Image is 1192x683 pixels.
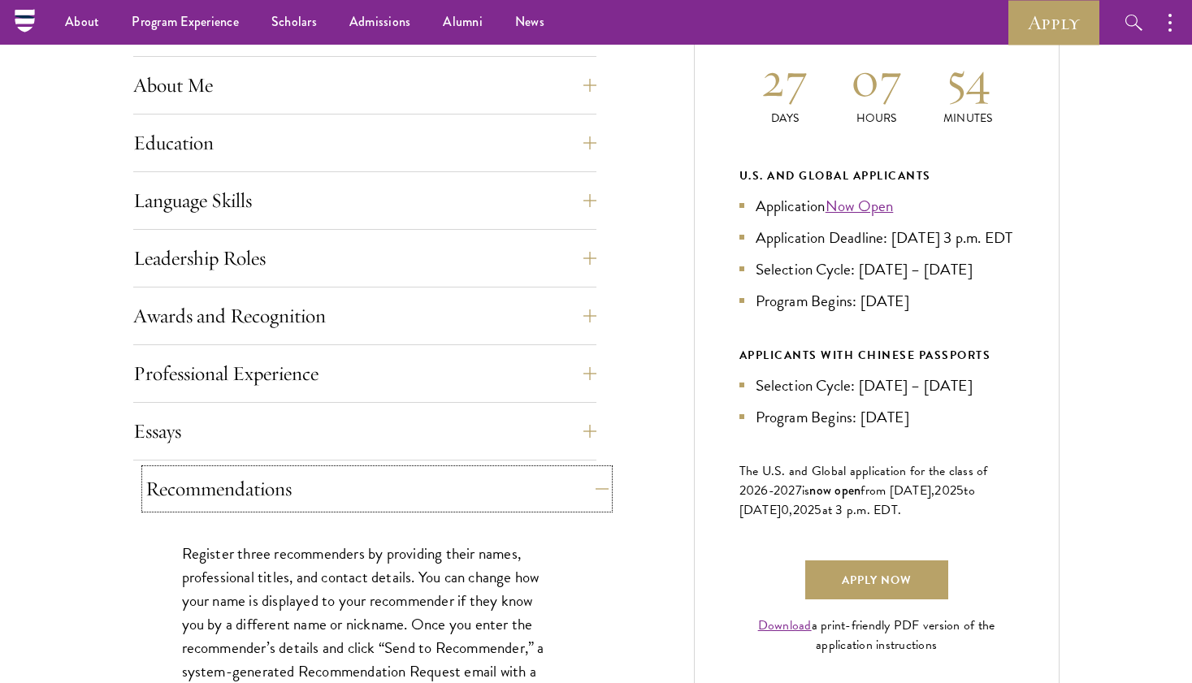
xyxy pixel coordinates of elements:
h2: 27 [739,49,831,110]
span: 0 [781,500,789,520]
span: 5 [814,500,821,520]
h2: 54 [922,49,1014,110]
button: Professional Experience [133,354,596,393]
span: 202 [934,481,956,500]
button: Leadership Roles [133,239,596,278]
span: 202 [793,500,815,520]
li: Selection Cycle: [DATE] – [DATE] [739,374,1014,397]
span: is [802,481,810,500]
button: Awards and Recognition [133,296,596,335]
span: 5 [956,481,964,500]
a: Now Open [826,194,894,218]
li: Program Begins: [DATE] [739,405,1014,429]
button: About Me [133,66,596,105]
a: Download [758,616,812,635]
li: Application [739,194,1014,218]
button: Recommendations [145,469,609,508]
li: Selection Cycle: [DATE] – [DATE] [739,257,1014,281]
li: Application Deadline: [DATE] 3 p.m. EDT [739,226,1014,249]
p: Minutes [922,110,1014,127]
p: Hours [830,110,922,127]
span: 6 [761,481,768,500]
span: -202 [769,481,795,500]
span: at 3 p.m. EDT. [822,500,902,520]
div: APPLICANTS WITH CHINESE PASSPORTS [739,345,1014,365]
span: now open [809,481,860,499]
a: Apply Now [805,560,948,599]
button: Language Skills [133,181,596,220]
span: to [DATE] [739,481,975,520]
span: , [789,500,792,520]
div: U.S. and Global Applicants [739,166,1014,186]
button: Education [133,123,596,162]
span: The U.S. and Global application for the class of 202 [739,461,988,500]
li: Program Begins: [DATE] [739,289,1014,313]
p: Days [739,110,831,127]
div: a print-friendly PDF version of the application instructions [739,616,1014,655]
h2: 07 [830,49,922,110]
span: from [DATE], [860,481,934,500]
button: Essays [133,412,596,451]
span: 7 [795,481,802,500]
